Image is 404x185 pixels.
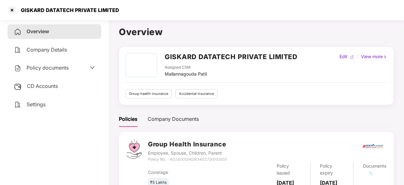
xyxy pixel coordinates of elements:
[27,46,67,53] span: Company Details
[320,163,344,176] div: Policy expiry
[125,89,172,98] div: Group health insurance
[361,142,384,150] img: icici.png
[356,53,360,60] div: |
[27,83,58,89] span: CD Accounts
[169,157,227,162] i: 4016/X/O/409340270/00/000
[14,83,22,90] img: svg+xml;base64,PHN2ZyB3aWR0aD0iMjUiIGhlaWdodD0iMjQiIHZpZXdCb3g9IjAgMCAyNSAyNCIgZmlsbD0ibm9uZSIgeG...
[165,71,207,77] div: Mallannagouda Patil
[175,89,217,98] div: Accidental insurance
[148,115,199,123] div: Company Documents
[90,65,95,70] span: down
[14,65,21,72] img: svg+xml;base64,PHN2ZyB4bWxucz0iaHR0cDovL3d3dy53My5vcmcvMjAwMC9zdmciIHdpZHRoPSIyNCIgaGVpZ2h0PSIyNC...
[27,65,69,71] span: Policy documents
[363,163,386,170] div: Documents
[365,171,373,179] span: loading
[119,25,394,39] h1: Overview
[17,7,119,13] div: GISKARD DATATECH PRIVATE LIMITED
[148,169,227,176] div: Coverage
[14,46,21,54] img: svg+xml;base64,PHN2ZyB4bWxucz0iaHR0cDovL3d3dy53My5vcmcvMjAwMC9zdmciIHdpZHRoPSIyNCIgaGVpZ2h0PSIyNC...
[350,55,354,59] img: editIcon
[148,139,227,149] h3: Group Health Insurance
[126,139,142,159] img: svg+xml;base64,PHN2ZyB4bWxucz0iaHR0cDovL3d3dy53My5vcmcvMjAwMC9zdmciIHdpZHRoPSI0Ny43MTQiIGhlaWdodD...
[14,28,21,36] img: svg+xml;base64,PHN2ZyB4bWxucz0iaHR0cDovL3d3dy53My5vcmcvMjAwMC9zdmciIHdpZHRoPSIyNCIgaGVpZ2h0PSIyNC...
[27,101,46,108] span: Settings
[27,28,49,34] span: Overview
[14,101,21,108] img: svg+xml;base64,PHN2ZyB4bWxucz0iaHR0cDovL3d3dy53My5vcmcvMjAwMC9zdmciIHdpZHRoPSIyNCIgaGVpZ2h0PSIyNC...
[119,115,138,123] div: Policies
[277,163,301,176] div: Policy issued
[148,150,227,157] div: Employee, Spouse, Children, Parent
[148,157,227,163] div: Policy No. -
[165,65,207,71] div: Assigned CSM
[165,52,297,62] h2: GISKARD DATATECH PRIVATE LIMITED
[383,55,387,59] img: rightIcon
[338,53,349,60] div: Edit
[360,53,389,60] div: View more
